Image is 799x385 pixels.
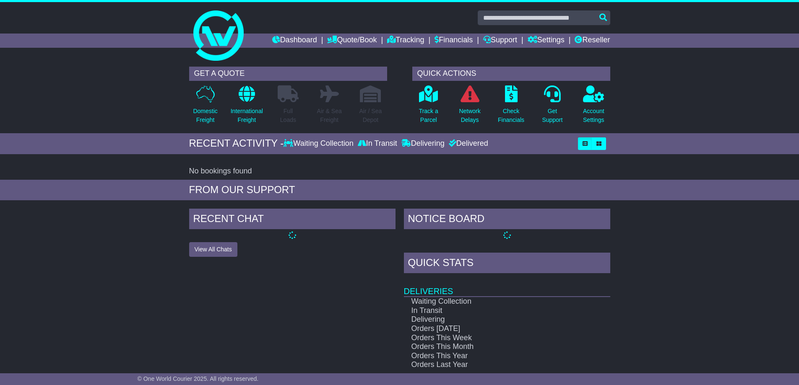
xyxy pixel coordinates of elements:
p: Track a Parcel [419,107,438,124]
button: View All Chats [189,242,237,257]
a: Financials [435,34,473,48]
a: Reseller [575,34,610,48]
p: Air / Sea Depot [359,107,382,124]
div: GET A QUOTE [189,67,387,81]
a: Tracking [387,34,424,48]
a: DomesticFreight [193,85,218,129]
a: InternationalFreight [230,85,263,129]
p: Account Settings [583,107,604,124]
td: Delivering [404,315,580,324]
td: Orders This Year [404,351,580,361]
div: Delivered [447,139,488,148]
div: QUICK ACTIONS [412,67,610,81]
a: GetSupport [541,85,563,129]
a: CheckFinancials [497,85,525,129]
a: Track aParcel [419,85,439,129]
p: International Freight [231,107,263,124]
p: Network Delays [459,107,480,124]
span: © One World Courier 2025. All rights reserved. [138,375,259,382]
a: Support [483,34,517,48]
div: Delivering [399,139,447,148]
div: Waiting Collection [284,139,355,148]
div: RECENT CHAT [189,209,396,231]
div: NOTICE BOARD [404,209,610,231]
td: Orders [DATE] [404,324,580,333]
div: Quick Stats [404,253,610,275]
td: In Transit [404,306,580,315]
td: Waiting Collection [404,297,580,306]
a: Settings [528,34,565,48]
a: AccountSettings [583,85,605,129]
div: No bookings found [189,167,610,176]
p: Full Loads [278,107,299,124]
p: Check Financials [498,107,524,124]
a: NetworkDelays [458,85,481,129]
a: Quote/Book [327,34,377,48]
div: RECENT ACTIVITY - [189,137,284,150]
div: In Transit [356,139,399,148]
td: Orders This Month [404,342,580,351]
a: Dashboard [272,34,317,48]
div: FROM OUR SUPPORT [189,184,610,196]
td: Deliveries [404,275,610,297]
td: Orders This Week [404,333,580,343]
p: Domestic Freight [193,107,217,124]
td: Orders Last Year [404,360,580,369]
p: Get Support [542,107,562,124]
p: Air & Sea Freight [317,107,342,124]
